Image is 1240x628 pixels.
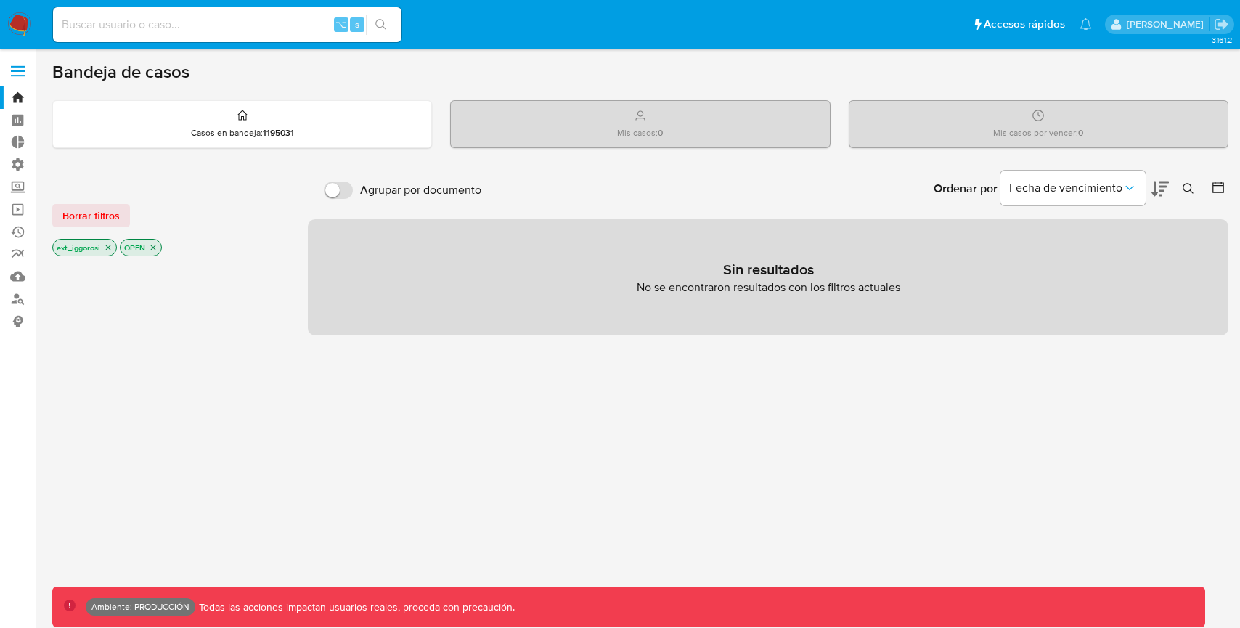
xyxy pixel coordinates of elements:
[355,17,359,31] span: s
[1214,17,1229,32] a: Salir
[195,600,515,614] p: Todas las acciones impactan usuarios reales, proceda con precaución.
[53,15,401,34] input: Buscar usuario o caso...
[366,15,396,35] button: search-icon
[1127,17,1209,31] p: ext_iggorosi@mercadolibre.com
[91,604,189,610] p: Ambiente: PRODUCCIÓN
[984,17,1065,32] span: Accesos rápidos
[1080,18,1092,30] a: Notificaciones
[335,17,346,31] span: ⌥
